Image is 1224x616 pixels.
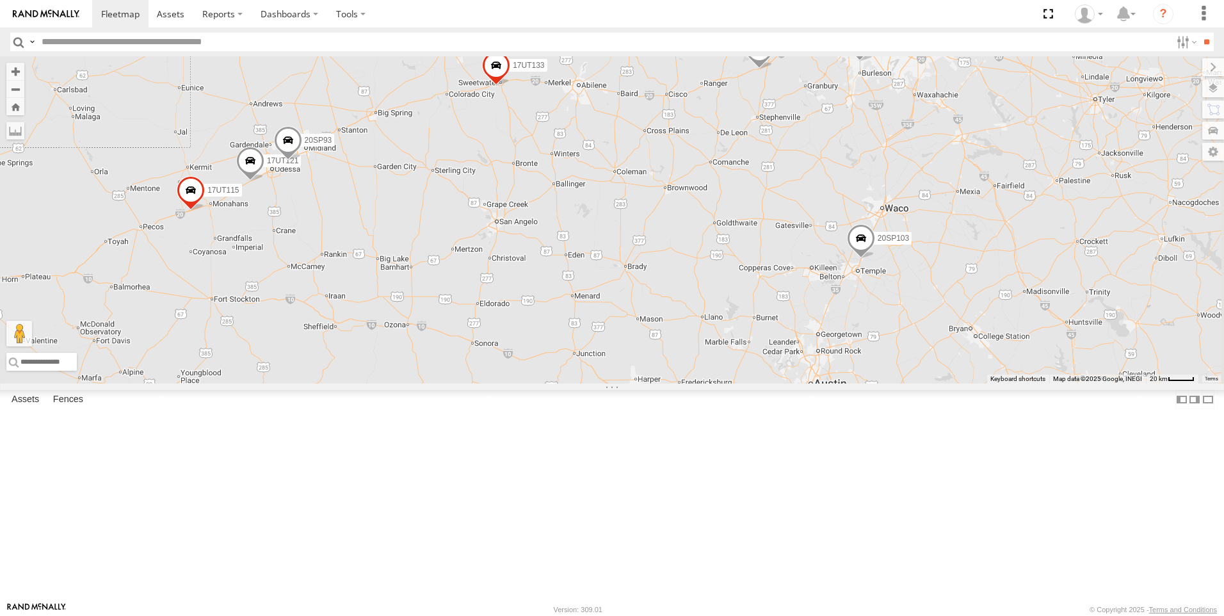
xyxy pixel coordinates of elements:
[513,61,544,70] span: 17UT133
[990,375,1045,384] button: Keyboard shortcuts
[1172,33,1199,51] label: Search Filter Options
[6,321,32,346] button: Drag Pegman onto the map to open Street View
[1202,143,1224,161] label: Map Settings
[6,122,24,140] label: Measure
[267,156,298,165] span: 17UT121
[5,391,45,409] label: Assets
[1149,606,1217,613] a: Terms and Conditions
[305,136,332,145] span: 20SP93
[6,63,24,80] button: Zoom in
[207,186,239,195] span: 17UT115
[1153,4,1173,24] i: ?
[13,10,79,19] img: rand-logo.svg
[1070,4,1107,24] div: Eddie Alonzo
[1202,390,1214,409] label: Hide Summary Table
[1205,377,1218,382] a: Terms (opens in new tab)
[1053,375,1142,382] span: Map data ©2025 Google, INEGI
[47,391,90,409] label: Fences
[27,33,37,51] label: Search Query
[1175,390,1188,409] label: Dock Summary Table to the Left
[6,80,24,98] button: Zoom out
[878,234,909,243] span: 20SP103
[1188,390,1201,409] label: Dock Summary Table to the Right
[1090,606,1217,613] div: © Copyright 2025 -
[7,603,66,616] a: Visit our Website
[1146,375,1198,384] button: Map Scale: 20 km per 38 pixels
[554,606,602,613] div: Version: 309.01
[1150,375,1168,382] span: 20 km
[6,98,24,115] button: Zoom Home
